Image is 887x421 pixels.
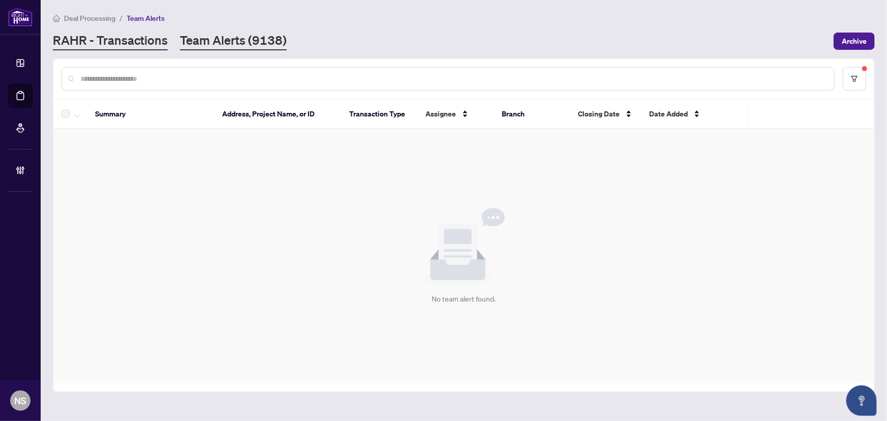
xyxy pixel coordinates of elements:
[64,14,115,23] span: Deal Processing
[214,100,341,129] th: Address, Project Name, or ID
[423,208,505,285] img: Null State Icon
[127,14,165,23] span: Team Alerts
[834,33,875,50] button: Archive
[851,75,858,82] span: filter
[570,100,641,129] th: Closing Date
[180,32,287,50] a: Team Alerts (9138)
[578,108,620,119] span: Closing Date
[119,12,123,24] li: /
[846,385,877,416] button: Open asap
[53,15,60,22] span: home
[417,100,494,129] th: Assignee
[425,108,456,119] span: Assignee
[53,32,168,50] a: RAHR - Transactions
[842,33,867,49] span: Archive
[432,293,496,305] div: No team alert found.
[641,100,732,129] th: Date Added
[8,8,33,26] img: logo
[843,67,866,91] button: filter
[649,108,688,119] span: Date Added
[494,100,570,129] th: Branch
[87,100,214,129] th: Summary
[14,394,26,408] span: NS
[341,100,417,129] th: Transaction Type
